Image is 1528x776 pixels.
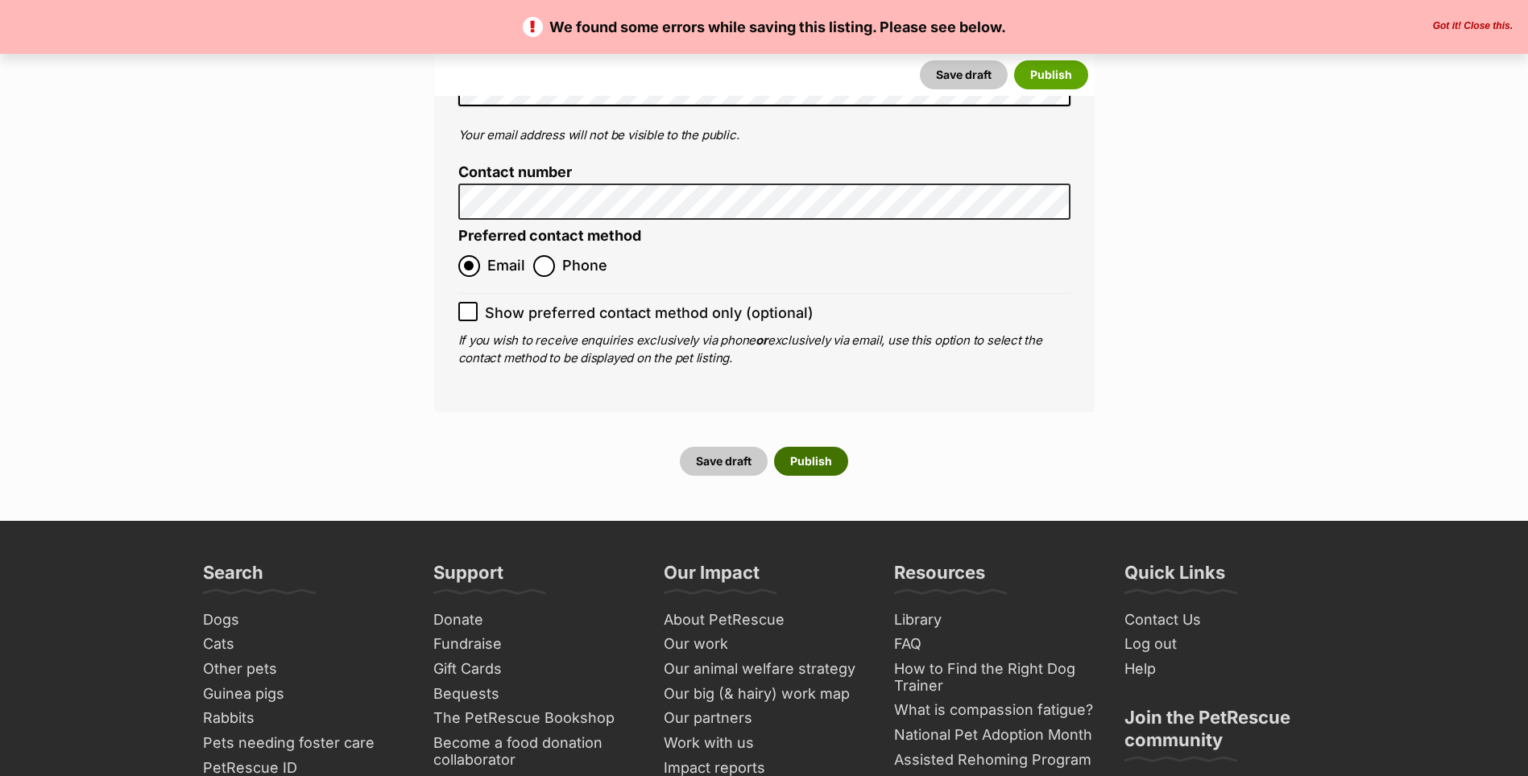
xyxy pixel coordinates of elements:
a: Rabbits [197,706,411,731]
a: Fundraise [427,632,641,657]
button: Save draft [680,447,768,476]
button: Save draft [920,60,1008,89]
a: Our partners [657,706,872,731]
a: Contact Us [1118,608,1332,633]
a: Guinea pigs [197,682,411,707]
h3: Search [203,561,263,593]
a: Help [1118,657,1332,682]
a: Other pets [197,657,411,682]
button: Close the banner [1428,20,1518,33]
button: Publish [774,447,848,476]
span: Show preferred contact method only (optional) [485,302,814,324]
a: The PetRescue Bookshop [427,706,641,731]
a: About PetRescue [657,608,872,633]
a: Gift Cards [427,657,641,682]
span: Email [487,255,525,277]
p: Your email address will not be visible to the public. [458,126,1070,145]
a: Pets needing foster care [197,731,411,756]
button: Publish [1014,60,1088,89]
h3: Quick Links [1124,561,1225,593]
a: Log out [1118,632,1332,657]
h3: Resources [894,561,985,593]
a: Cats [197,632,411,657]
a: Work with us [657,731,872,756]
p: We found some errors while saving this listing. Please see below. [16,16,1512,38]
a: Assisted Rehoming Program [888,748,1102,773]
p: If you wish to receive enquiries exclusively via phone exclusively via email, use this option to ... [458,332,1070,368]
a: What is compassion fatigue? [888,698,1102,723]
a: Bequests [427,682,641,707]
a: Our work [657,632,872,657]
label: Preferred contact method [458,228,641,245]
span: Phone [562,255,607,277]
h3: Our Impact [664,561,760,593]
a: Become a food donation collaborator [427,731,641,772]
a: Our animal welfare strategy [657,657,872,682]
label: Contact number [458,164,1070,181]
a: Our big (& hairy) work map [657,682,872,707]
a: How to Find the Right Dog Trainer [888,657,1102,698]
a: Library [888,608,1102,633]
a: FAQ [888,632,1102,657]
h3: Join the PetRescue community [1124,706,1326,761]
b: or [756,332,768,348]
a: National Pet Adoption Month [888,723,1102,748]
a: Dogs [197,608,411,633]
a: Donate [427,608,641,633]
h3: Support [433,561,503,593]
